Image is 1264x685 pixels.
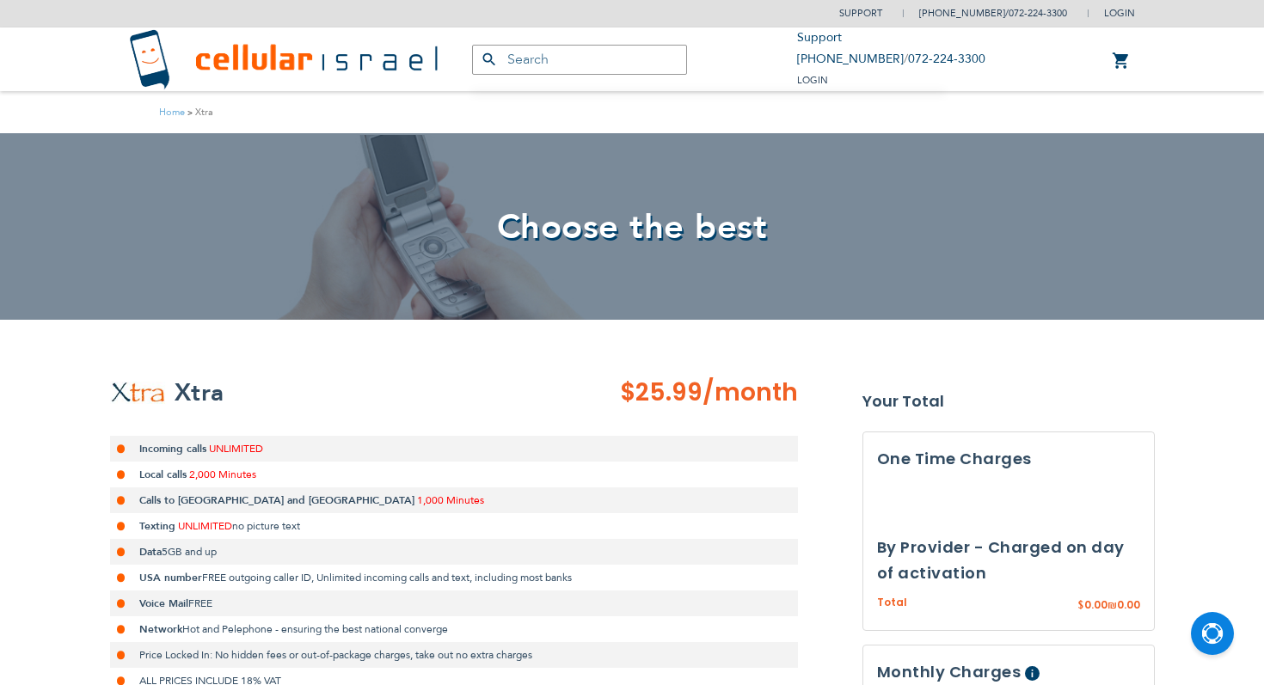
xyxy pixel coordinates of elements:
a: Support [797,29,842,46]
a: Support [839,7,882,20]
span: Choose the best [497,204,768,251]
h2: Xtra [175,376,224,410]
a: 072-224-3300 [908,51,985,67]
li: Xtra [185,104,213,120]
strong: Your Total [862,388,1155,414]
span: 2,000 Minutes [189,468,256,481]
span: Total [877,595,907,611]
a: [PHONE_NUMBER] [797,51,904,67]
span: ₪ [1108,598,1117,614]
a: [PHONE_NUMBER] [919,7,1005,20]
span: Help [1025,666,1040,681]
a: Home [159,106,185,119]
span: FREE outgoing caller ID, Unlimited incoming calls and text, including most banks [202,571,572,584]
strong: Local calls [139,468,187,481]
span: 1,000 Minutes [417,493,484,507]
h3: By Provider - Charged on day of activation [877,535,1140,586]
span: $25.99 [620,376,703,409]
strong: USA number [139,571,202,584]
strong: Calls to [GEOGRAPHIC_DATA] and [GEOGRAPHIC_DATA] [139,493,414,507]
span: Login [797,74,828,87]
span: Monthly Charges [877,661,1022,682]
strong: Texting [139,519,175,533]
span: Login [1104,7,1135,20]
strong: Network [139,622,182,636]
strong: Incoming calls [139,442,206,456]
li: 5GB and up [110,539,798,565]
strong: Voice Mail [139,596,188,610]
span: UNLIMITED [178,519,232,533]
li: Price Locked In: No hidden fees or out-of-package charges, take out no extra charges [110,642,798,668]
img: Cellular Israel [129,29,438,90]
span: FREE [188,596,212,610]
span: 0.00 [1084,597,1108,612]
a: 072-224-3300 [1009,7,1067,20]
input: Search [472,45,687,75]
span: no picture text [232,519,300,533]
img: Xtra [110,382,166,404]
span: 0.00 [1117,597,1140,612]
li: / [902,1,1067,26]
span: UNLIMITED [209,442,263,456]
span: /month [703,376,798,410]
span: Hot and Pelephone - ensuring the best national converge [182,622,448,636]
h3: One Time Charges [877,446,1140,472]
li: / [797,49,985,70]
span: $ [1077,598,1084,614]
strong: Data [139,545,162,559]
